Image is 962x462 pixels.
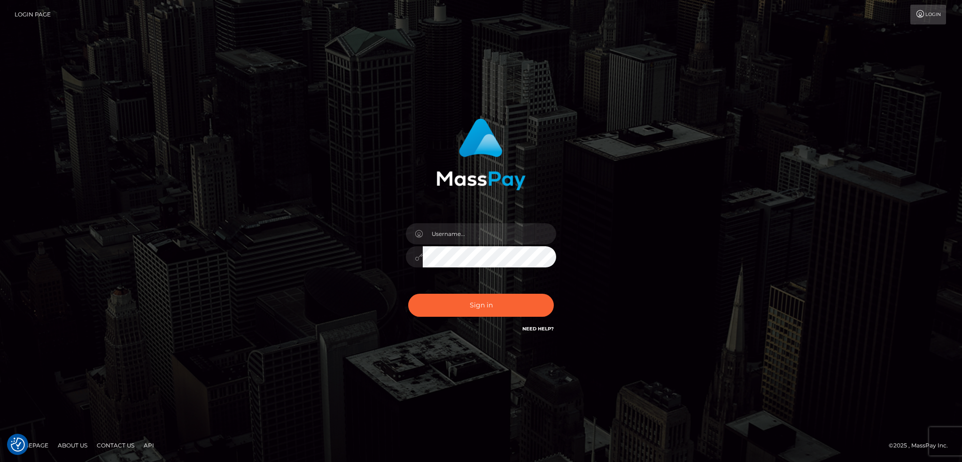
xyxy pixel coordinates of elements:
[10,438,52,453] a: Homepage
[54,438,91,453] a: About Us
[889,440,955,451] div: © 2025 , MassPay Inc.
[140,438,158,453] a: API
[11,438,25,452] button: Consent Preferences
[93,438,138,453] a: Contact Us
[436,118,526,190] img: MassPay Login
[522,326,554,332] a: Need Help?
[910,5,946,24] a: Login
[408,294,554,317] button: Sign in
[423,223,556,244] input: Username...
[11,438,25,452] img: Revisit consent button
[15,5,51,24] a: Login Page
